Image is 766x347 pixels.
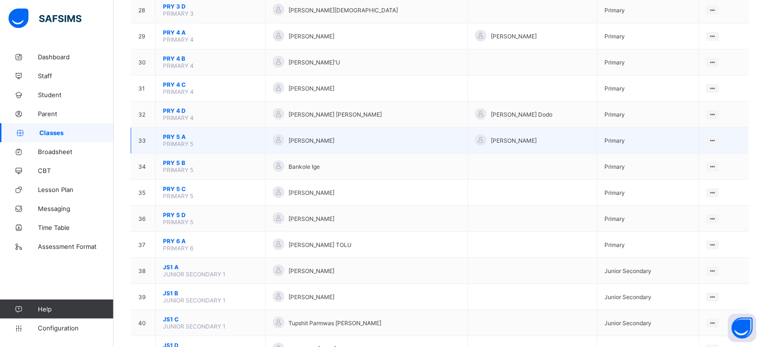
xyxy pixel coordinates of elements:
[604,111,625,118] span: Primary
[289,293,335,301] span: [PERSON_NAME]
[163,159,258,166] span: PRY 5 B
[604,267,651,274] span: Junior Secondary
[289,241,352,248] span: [PERSON_NAME] TOLU
[39,129,114,137] span: Classes
[38,167,114,174] span: CBT
[604,215,625,222] span: Primary
[38,186,114,193] span: Lesson Plan
[131,75,156,101] td: 31
[604,33,625,40] span: Primary
[604,7,625,14] span: Primary
[289,111,382,118] span: [PERSON_NAME] [PERSON_NAME]
[728,314,757,342] button: Open asap
[38,91,114,99] span: Student
[163,245,193,252] span: PRIMARY 6
[604,85,625,92] span: Primary
[38,148,114,155] span: Broadsheet
[131,101,156,128] td: 32
[289,189,335,196] span: [PERSON_NAME]
[131,128,156,154] td: 33
[163,211,258,219] span: PRY 5 D
[163,237,258,245] span: PRY 6 A
[163,185,258,192] span: PRY 5 C
[38,305,113,313] span: Help
[163,36,194,43] span: PRIMARY 4
[163,140,193,147] span: PRIMARY 5
[163,323,225,330] span: JUNIOR SECONDARY 1
[38,110,114,118] span: Parent
[604,163,625,170] span: Primary
[289,215,335,222] span: [PERSON_NAME]
[604,293,651,301] span: Junior Secondary
[38,53,114,61] span: Dashboard
[131,284,156,310] td: 39
[131,232,156,258] td: 37
[604,241,625,248] span: Primary
[131,23,156,49] td: 29
[163,10,194,17] span: PRIMARY 3
[289,33,335,40] span: [PERSON_NAME]
[289,320,382,327] span: Tupshit Parmwas [PERSON_NAME]
[604,137,625,144] span: Primary
[131,154,156,180] td: 34
[163,271,225,278] span: JUNIOR SECONDARY 1
[163,192,193,200] span: PRIMARY 5
[163,114,194,121] span: PRIMARY 4
[163,29,258,36] span: PRY 4 A
[163,264,258,271] span: JS1 A
[289,163,320,170] span: Bankole Ige
[38,224,114,231] span: Time Table
[604,320,651,327] span: Junior Secondary
[163,297,225,304] span: JUNIOR SECONDARY 1
[163,81,258,88] span: PRY 4 C
[131,310,156,336] td: 40
[163,316,258,323] span: JS1 C
[491,33,537,40] span: [PERSON_NAME]
[163,133,258,140] span: PRY 5 A
[38,205,114,212] span: Messaging
[491,111,553,118] span: [PERSON_NAME] Dodo
[131,49,156,75] td: 30
[163,55,258,62] span: PRY 4 B
[289,85,335,92] span: [PERSON_NAME]
[163,107,258,114] span: PRY 4 D
[289,59,341,66] span: [PERSON_NAME]'U
[38,72,114,80] span: Staff
[604,59,625,66] span: Primary
[131,180,156,206] td: 35
[289,137,335,144] span: [PERSON_NAME]
[163,290,258,297] span: JS1 B
[163,3,258,10] span: PRY 3 D
[131,258,156,284] td: 38
[38,324,113,332] span: Configuration
[604,189,625,196] span: Primary
[163,88,194,95] span: PRIMARY 4
[38,243,114,250] span: Assessment Format
[289,267,335,274] span: [PERSON_NAME]
[163,166,193,173] span: PRIMARY 5
[163,219,193,226] span: PRIMARY 5
[289,7,398,14] span: [PERSON_NAME][DEMOGRAPHIC_DATA]
[131,206,156,232] td: 36
[9,9,81,28] img: safsims
[491,137,537,144] span: [PERSON_NAME]
[163,62,194,69] span: PRIMARY 4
